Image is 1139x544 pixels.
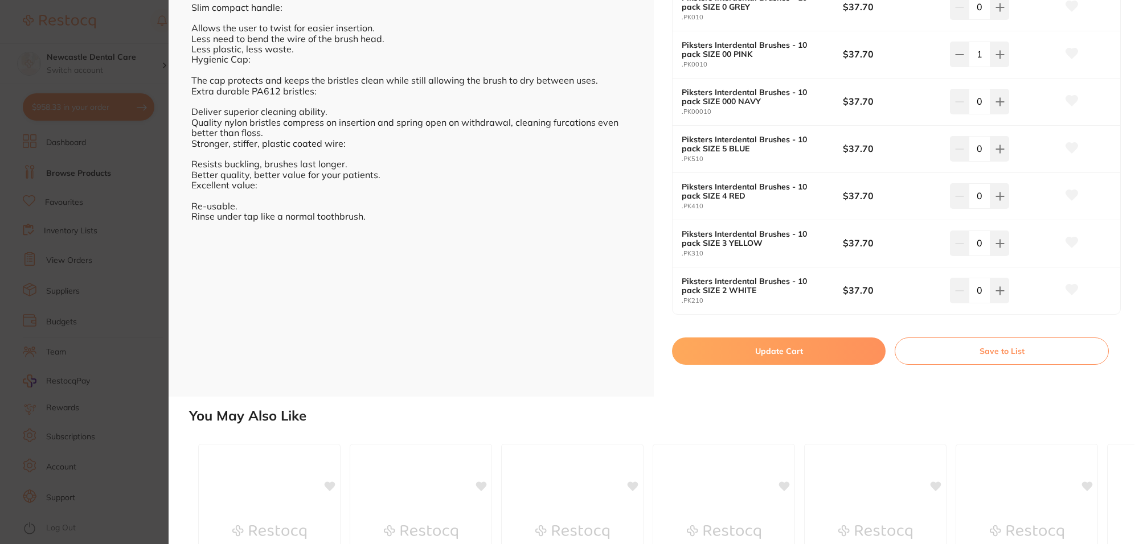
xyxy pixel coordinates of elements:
b: $37.70 [843,48,940,60]
b: Piksters Interdental Brushes - 10 pack SIZE 3 YELLOW [682,229,826,248]
b: Piksters Interdental Brushes - 10 pack SIZE 2 WHITE [682,277,826,295]
b: $37.70 [843,1,940,13]
b: $37.70 [843,237,940,249]
b: Piksters Interdental Brushes - 10 pack SIZE 5 BLUE [682,135,826,153]
b: $37.70 [843,95,940,108]
small: .PK310 [682,250,843,257]
b: Piksters Interdental Brushes - 10 pack SIZE 000 NAVY [682,88,826,106]
b: Piksters Interdental Brushes - 10 pack SIZE 00 PINK [682,40,826,59]
small: .PK010 [682,14,843,21]
b: $37.70 [843,284,940,296]
button: Update Cart [672,337,886,365]
b: $37.70 [843,142,940,155]
small: .PK210 [682,297,843,304]
small: .PK410 [682,203,843,210]
small: .PK0010 [682,61,843,68]
b: Piksters Interdental Brushes - 10 pack SIZE 4 RED [682,182,826,200]
h2: You May Also Like [189,408,1134,424]
small: .PK00010 [682,108,843,116]
small: .PK510 [682,155,843,163]
b: $37.70 [843,189,940,202]
button: Save to List [895,337,1109,365]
